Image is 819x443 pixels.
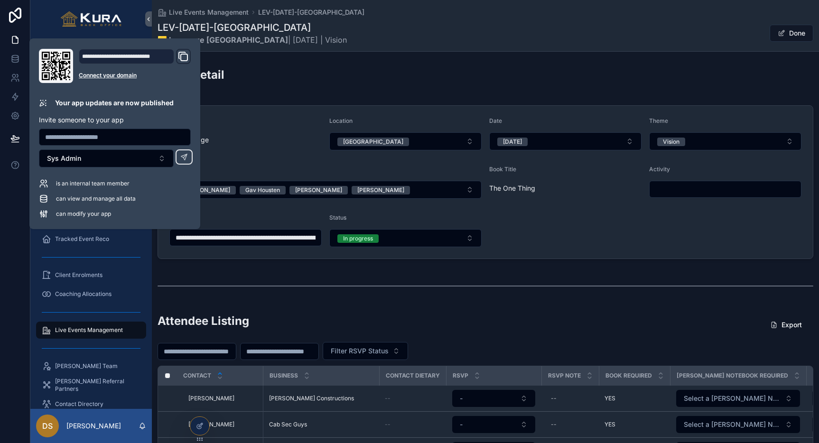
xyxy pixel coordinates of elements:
button: Unselect DAN_STONES [352,185,410,194]
button: Select Button [489,132,642,150]
a: Coaching Allocations [36,286,146,303]
span: Business [270,372,298,379]
p: [PERSON_NAME] [66,421,121,431]
span: Status [329,214,346,221]
a: -- [385,421,440,428]
span: -- [385,395,391,402]
h2: Attendee Listing [158,313,249,329]
span: is an internal team member [56,180,130,187]
a: Select Button [676,389,800,407]
span: Tracked Event Reco [55,235,109,243]
button: Select Button [329,132,482,150]
button: Select Button [649,132,801,150]
button: Unselect GAV_HOUSTEN [240,185,286,194]
a: YES [605,395,664,402]
img: App logo [61,11,122,27]
span: Sys Admin [47,154,81,163]
button: Unselect LARRY_COHEN [289,185,348,194]
p: Invite someone to your app [39,115,191,125]
div: scrollable content [30,38,152,409]
div: Vision [663,138,679,146]
span: The One Thing [489,184,642,193]
span: Book Required [605,372,652,379]
a: -- [385,395,440,402]
div: In progress [343,234,373,243]
div: Gav Housten [245,186,280,194]
span: RSVP Note [548,372,581,379]
span: Activity [649,166,670,173]
div: [PERSON_NAME] [357,186,404,194]
button: Select Button [323,342,408,360]
span: YES [605,395,615,402]
span: Date [489,117,502,124]
span: Cab Sec Guys [269,421,307,428]
button: Export [763,316,810,333]
span: DS [42,420,53,432]
a: Live Events Management [36,322,146,339]
a: [PERSON_NAME] Constructions [269,395,374,402]
span: Live Events Management [169,8,249,17]
a: Select Button [452,415,536,434]
span: Select a [PERSON_NAME] Notebook Required Status [684,394,781,403]
span: [PERSON_NAME] [188,421,234,428]
a: Select Button [452,389,536,407]
a: Connect your domain [79,72,191,79]
a: -- [547,391,593,406]
a: Client Enrolments [36,267,146,284]
a: [PERSON_NAME] Referral Partners [36,377,146,394]
span: Coaching Allocations [55,290,112,298]
strong: 🟨 Leverage [GEOGRAPHIC_DATA] [158,35,288,45]
span: [PERSON_NAME] Team [55,362,118,370]
button: Unselect ROB_KROPP [177,185,236,194]
a: [PERSON_NAME] [188,395,257,402]
h1: LEV-[DATE]-[GEOGRAPHIC_DATA] [158,21,347,34]
span: Contact Directory [55,400,103,408]
span: Book Title [489,166,516,173]
span: [PERSON_NAME] Referral Partners [55,378,137,393]
span: can view and manage all data [56,195,136,203]
a: Cab Sec Guys [269,421,374,428]
a: Contact Directory [36,396,146,413]
span: Live Events Management [55,326,123,334]
button: Select Button [676,416,800,433]
button: Select Button [169,181,482,199]
span: Location [329,117,353,124]
a: [PERSON_NAME] [188,421,257,428]
span: - [460,394,463,403]
button: Select Button [329,229,482,247]
span: RSVP [453,372,468,379]
span: - [460,420,463,429]
p: Your app updates are now published [55,98,174,108]
button: Select Button [676,390,800,407]
span: Theme [649,117,668,124]
span: Client Enrolments [55,271,102,279]
span: 🟨 Leverage [169,135,322,145]
div: Domain and Custom Link [79,49,191,83]
span: [PERSON_NAME] Constructions [269,395,354,402]
div: -- [551,421,557,428]
div: [GEOGRAPHIC_DATA] [343,138,403,146]
button: Select Button [452,390,535,407]
button: Done [770,25,813,42]
div: -- [551,395,557,402]
a: [PERSON_NAME] Team [36,358,146,375]
span: | [DATE] | Vision [158,34,347,46]
div: [PERSON_NAME] [295,186,342,194]
span: YES [605,421,615,428]
a: Select Button [676,415,800,434]
span: Contact [183,372,211,379]
a: -- [547,417,593,432]
div: [PERSON_NAME] [183,186,230,194]
a: LEV-[DATE]-[GEOGRAPHIC_DATA] [258,8,364,17]
span: [PERSON_NAME] [188,395,234,402]
a: Live Events Management [158,8,249,17]
button: Select Button [452,416,535,433]
span: [PERSON_NAME] Notebook Required [677,372,788,379]
a: Tracked Event Reco [36,231,146,248]
span: Select a [PERSON_NAME] Notebook Required Status [684,420,781,429]
span: can modify your app [56,210,111,218]
button: Select Button [39,149,174,167]
span: -- [385,421,391,428]
span: Filter RSVP Status [331,346,389,356]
